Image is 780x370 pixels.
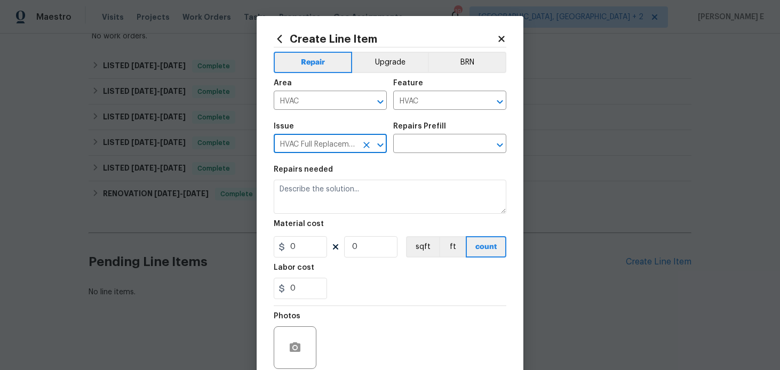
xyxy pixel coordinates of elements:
[274,79,292,87] h5: Area
[274,166,333,173] h5: Repairs needed
[373,94,388,109] button: Open
[373,138,388,152] button: Open
[274,33,497,45] h2: Create Line Item
[359,138,374,152] button: Clear
[492,138,507,152] button: Open
[428,52,506,73] button: BRN
[492,94,507,109] button: Open
[352,52,428,73] button: Upgrade
[466,236,506,258] button: count
[274,52,352,73] button: Repair
[274,312,300,320] h5: Photos
[274,220,324,228] h5: Material cost
[274,123,294,130] h5: Issue
[393,123,446,130] h5: Repairs Prefill
[393,79,423,87] h5: Feature
[406,236,439,258] button: sqft
[439,236,466,258] button: ft
[274,264,314,271] h5: Labor cost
